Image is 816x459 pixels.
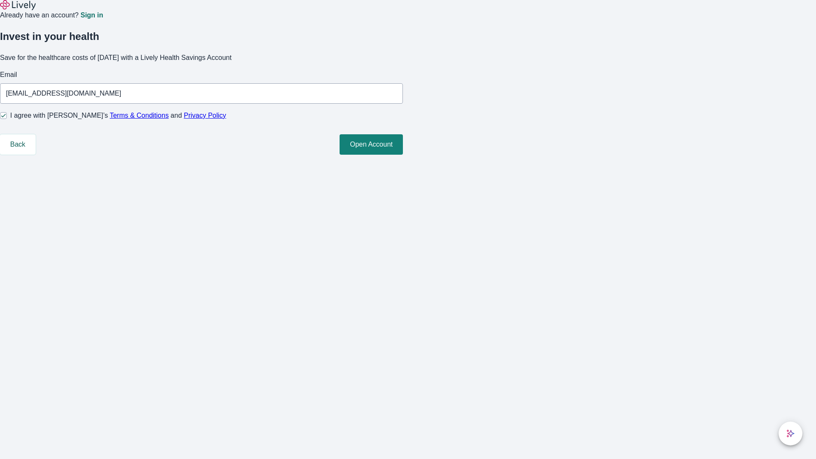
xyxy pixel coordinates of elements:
button: chat [779,422,802,445]
a: Sign in [80,12,103,19]
a: Terms & Conditions [110,112,169,119]
span: I agree with [PERSON_NAME]’s and [10,110,226,121]
a: Privacy Policy [184,112,227,119]
svg: Lively AI Assistant [786,429,795,438]
button: Open Account [340,134,403,155]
